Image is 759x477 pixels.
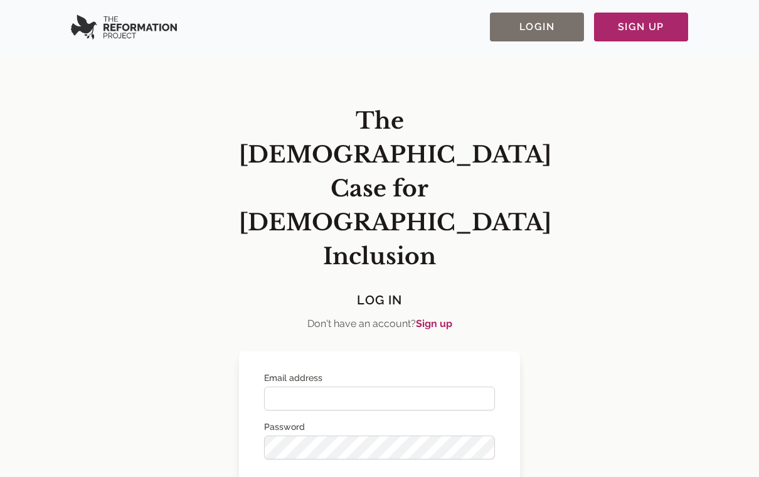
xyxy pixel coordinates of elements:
img: Serverless SaaS Boilerplate [71,14,177,40]
button: Sign Up [594,13,688,41]
a: Sign up [416,318,452,330]
label: Password [264,421,495,433]
h4: Log In [239,289,520,311]
p: Don't have an account? [239,316,520,331]
span: Sign Up [618,19,664,35]
span: Login [519,19,555,35]
button: Login [490,13,584,41]
label: Email address [264,372,495,384]
h1: The [DEMOGRAPHIC_DATA] Case for [DEMOGRAPHIC_DATA] Inclusion [239,104,520,274]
